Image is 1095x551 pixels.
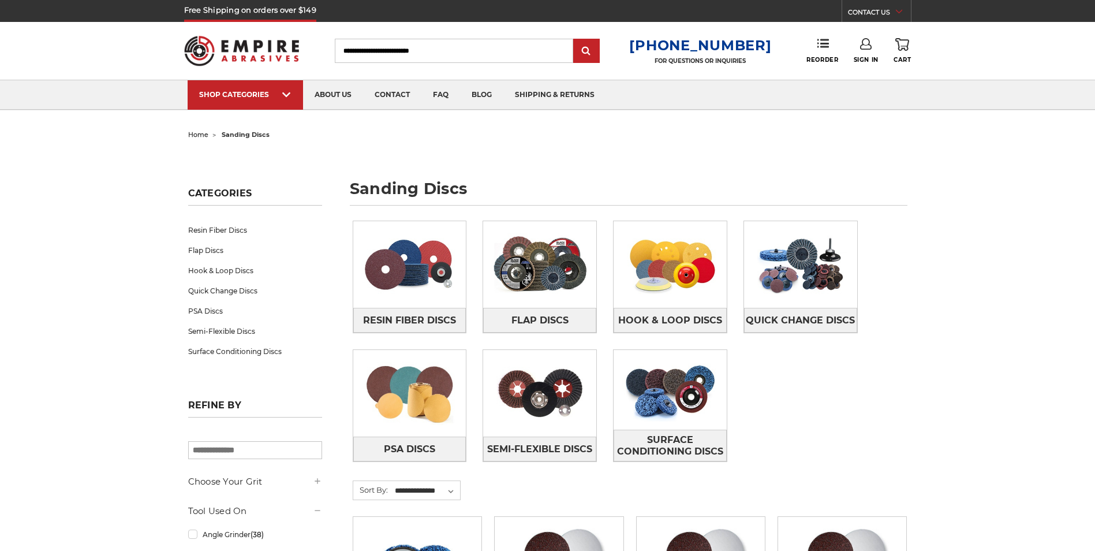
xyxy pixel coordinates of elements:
[188,504,322,518] h5: Tool Used On
[848,6,911,22] a: CONTACT US
[614,430,726,461] span: Surface Conditioning Discs
[483,437,596,461] a: Semi-Flexible Discs
[303,80,363,110] a: about us
[614,350,727,430] img: Surface Conditioning Discs
[188,400,322,418] h5: Refine by
[894,38,911,64] a: Cart
[188,220,322,240] a: Resin Fiber Discs
[487,440,592,459] span: Semi-Flexible Discs
[188,260,322,281] a: Hook & Loop Discs
[251,530,264,539] span: (38)
[188,475,322,489] h5: Choose Your Grit
[363,311,456,330] span: Resin Fiber Discs
[460,80,503,110] a: blog
[188,240,322,260] a: Flap Discs
[188,188,322,206] h5: Categories
[806,38,838,63] a: Reorder
[199,90,291,99] div: SHOP CATEGORIES
[746,311,855,330] span: Quick Change Discs
[393,482,460,500] select: Sort By:
[575,40,598,63] input: Submit
[188,524,322,545] a: Angle Grinder
[350,181,907,206] h1: sanding discs
[629,37,771,54] a: [PHONE_NUMBER]
[353,308,466,333] a: Resin Fiber Discs
[353,481,388,498] label: Sort By:
[222,131,270,139] span: sanding discs
[894,56,911,64] span: Cart
[618,311,722,330] span: Hook & Loop Discs
[483,225,596,304] img: Flap Discs
[188,301,322,321] a: PSA Discs
[614,430,727,461] a: Surface Conditioning Discs
[483,353,596,433] img: Semi-Flexible Discs
[511,311,569,330] span: Flap Discs
[353,225,466,304] img: Resin Fiber Discs
[188,341,322,362] a: Surface Conditioning Discs
[384,440,435,459] span: PSA Discs
[614,308,727,333] a: Hook & Loop Discs
[629,57,771,65] p: FOR QUESTIONS OR INQUIRIES
[806,56,838,64] span: Reorder
[188,281,322,301] a: Quick Change Discs
[188,131,208,139] a: home
[421,80,460,110] a: faq
[353,437,466,461] a: PSA Discs
[188,321,322,341] a: Semi-Flexible Discs
[744,225,857,304] img: Quick Change Discs
[363,80,421,110] a: contact
[744,308,857,333] a: Quick Change Discs
[184,28,300,73] img: Empire Abrasives
[483,308,596,333] a: Flap Discs
[503,80,606,110] a: shipping & returns
[614,225,727,304] img: Hook & Loop Discs
[854,56,879,64] span: Sign In
[353,353,466,433] img: PSA Discs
